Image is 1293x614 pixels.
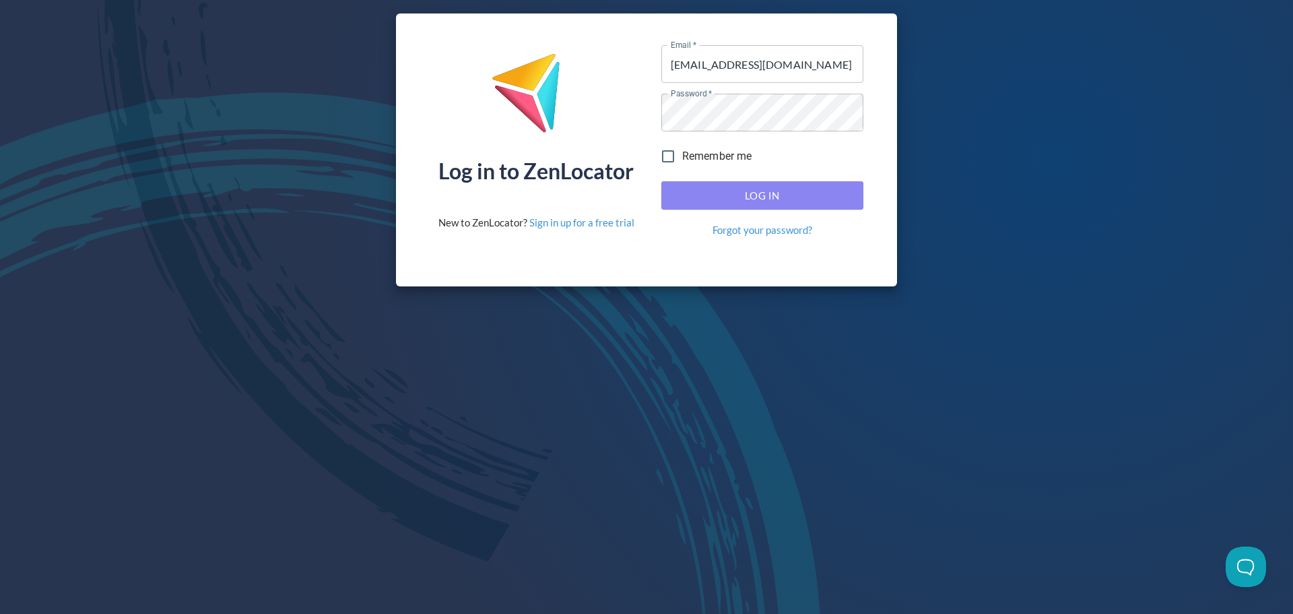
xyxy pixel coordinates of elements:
input: name@company.com [661,45,863,83]
a: Sign in up for a free trial [529,216,634,228]
iframe: Toggle Customer Support [1226,547,1266,587]
span: Log In [676,187,849,204]
img: ZenLocator [491,53,581,144]
div: Log in to ZenLocator [438,160,634,182]
a: Forgot your password? [712,223,812,237]
span: Remember me [682,148,752,164]
div: New to ZenLocator? [438,216,634,230]
button: Log In [661,181,863,210]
